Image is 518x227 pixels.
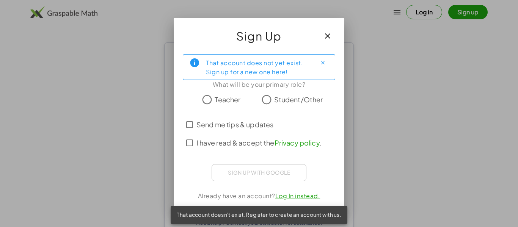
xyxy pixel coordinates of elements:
[275,192,320,200] a: Log In instead.
[236,27,282,45] span: Sign Up
[206,58,311,77] div: That account does not yet exist. Sign up for a new one here!
[183,80,335,89] div: What will be your primary role?
[215,94,240,105] span: Teacher
[196,119,273,130] span: Send me tips & updates
[171,206,347,224] div: That account doesn't exist. Register to create an account with us.
[196,138,322,148] span: I have read & accept the .
[275,138,320,147] a: Privacy policy
[183,191,335,200] div: Already have an account?
[317,57,329,69] button: Close
[274,94,323,105] span: Student/Other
